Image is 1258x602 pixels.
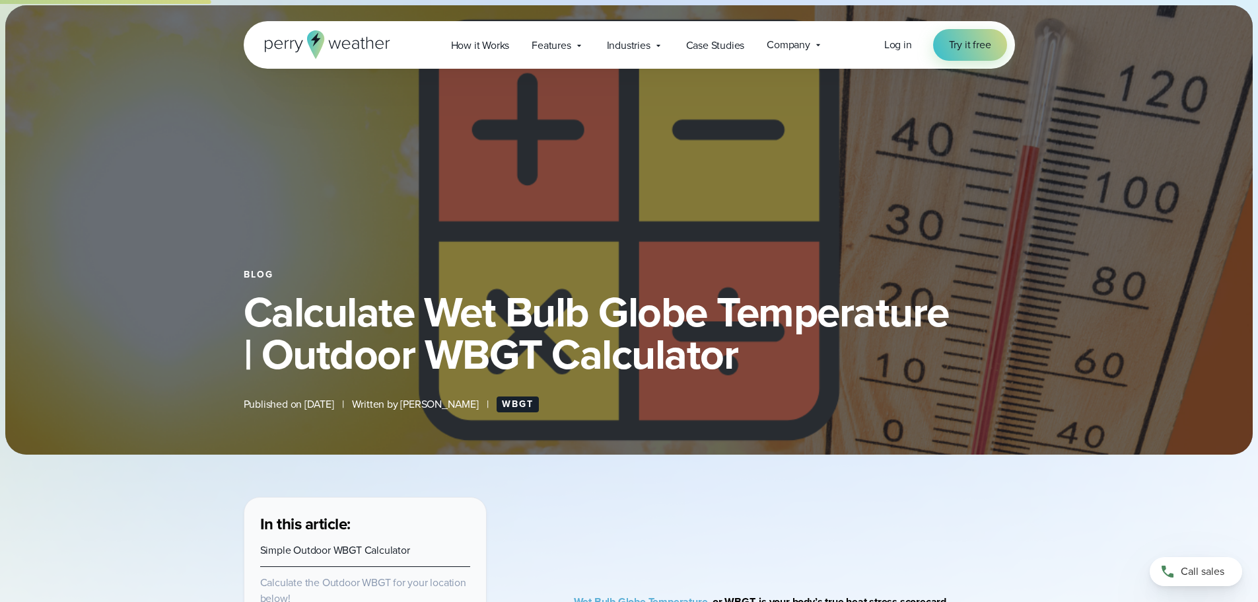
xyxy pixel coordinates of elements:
span: Company [767,37,810,53]
iframe: WBGT Explained: Listen as we break down all you need to know about WBGT Video [612,497,976,552]
span: Try it free [949,37,991,53]
div: Blog [244,270,1015,280]
span: Call sales [1181,564,1224,580]
span: How it Works [451,38,510,54]
span: Written by [PERSON_NAME] [352,396,479,412]
span: Case Studies [686,38,745,54]
a: How it Works [440,32,521,59]
span: | [342,396,344,412]
span: | [487,396,489,412]
h1: Calculate Wet Bulb Globe Temperature | Outdoor WBGT Calculator [244,291,1015,375]
span: Industries [607,38,650,54]
a: Try it free [933,29,1007,61]
span: Published on [DATE] [244,396,334,412]
h3: In this article: [260,513,470,535]
a: Call sales [1150,557,1242,586]
a: Log in [884,37,912,53]
span: Log in [884,37,912,52]
span: Features [532,38,571,54]
a: Simple Outdoor WBGT Calculator [260,543,410,558]
a: WBGT [497,396,539,412]
a: Case Studies [675,32,756,59]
